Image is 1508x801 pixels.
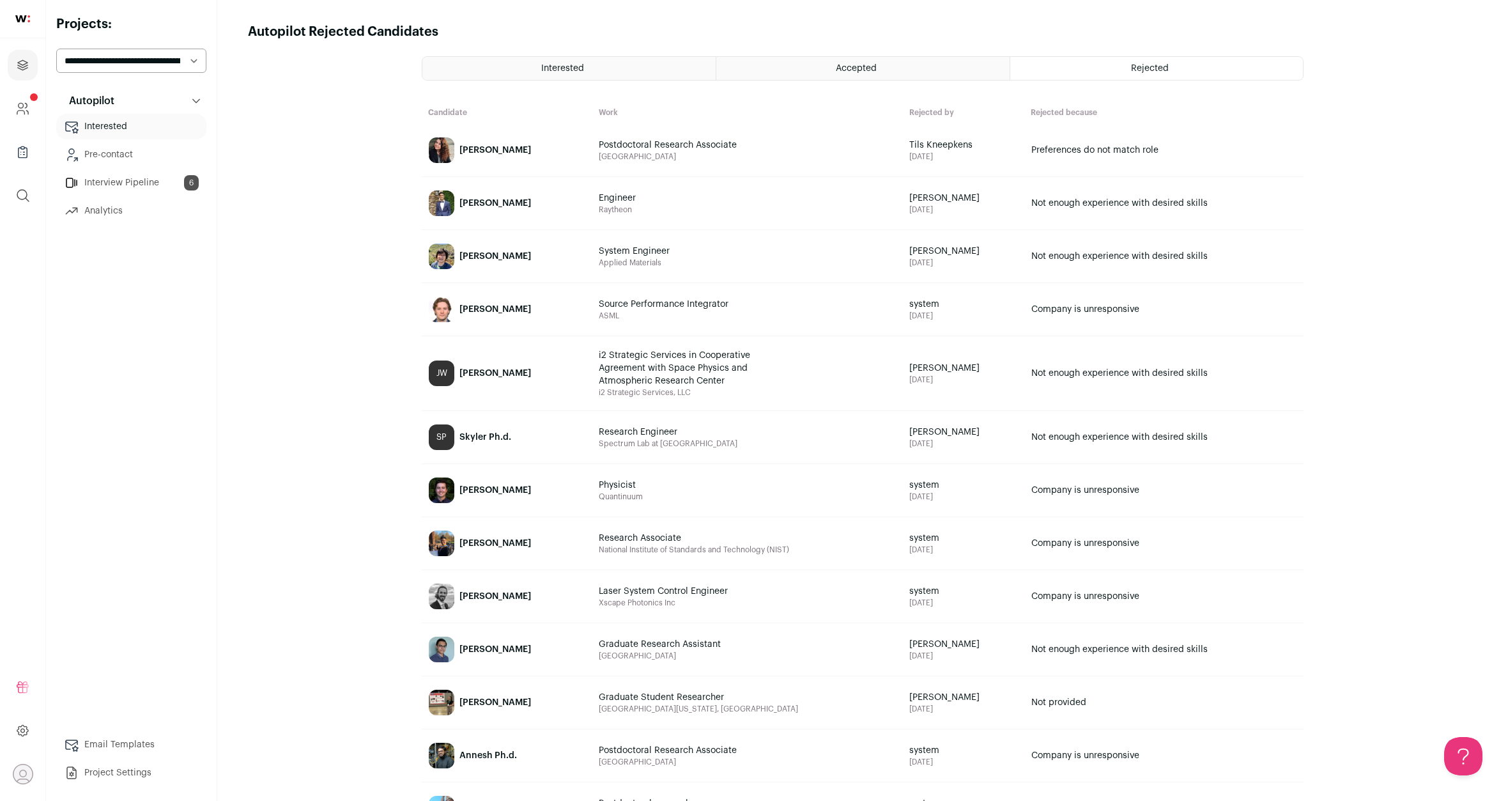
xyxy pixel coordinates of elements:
[599,192,752,205] span: Engineer
[599,532,752,545] span: Research Associate
[422,730,592,781] a: Annesh Ph.d.
[1444,737,1482,775] iframe: Help Scout Beacon - Open
[909,245,1018,258] span: [PERSON_NAME]
[599,492,896,502] span: Quantinuum
[422,125,592,176] a: [PERSON_NAME]
[909,152,1018,162] span: [DATE]
[56,198,206,224] a: Analytics
[592,101,903,124] th: Work
[422,571,592,622] a: [PERSON_NAME]
[459,431,511,444] div: Skyler Ph.d.
[429,424,454,450] div: SP
[599,598,896,608] span: Xscape Photonics Inc
[459,250,531,263] div: [PERSON_NAME]
[1025,730,1303,781] a: Company is unresponsive
[56,760,206,786] a: Project Settings
[909,205,1018,215] span: [DATE]
[909,375,1018,385] span: [DATE]
[422,231,592,282] a: [PERSON_NAME]
[429,244,454,269] img: 219b1e60db1c66d07a768478fee978ef6960764809a1a500443aa3e347cb6fe3
[909,598,1018,608] span: [DATE]
[429,743,454,768] img: 0a4f076f197efc1ccfd560c57a884e239191d1a559dcf9dfca1b01c45c4c3391.jpg
[459,590,531,603] div: [PERSON_NAME]
[599,691,752,704] span: Graduate Student Researcher
[429,637,454,662] img: 62148a38fe64b6ed64903062a1a112182d5c7b68a927b75b76ca132b4c8e5c27.jpg
[909,298,1018,311] span: system
[429,191,454,216] img: 67cc6debbfe4bd4bd7bbde4539be69abdf46e40b1c638ea03c909f40abf0bc6e.jpg
[422,677,592,728] a: [PERSON_NAME]
[422,465,592,516] a: [PERSON_NAME]
[599,479,752,492] span: Physicist
[1025,518,1303,569] a: Company is unresponsive
[1025,571,1303,622] a: Company is unresponsive
[599,152,896,162] span: [GEOGRAPHIC_DATA]
[1025,231,1303,282] a: Not enough experience with desired skills
[429,584,454,609] img: e31afda2ddad02b721a8b53fc73d8163db8d403632d734a67873a85e23ba1ed5
[459,303,531,316] div: [PERSON_NAME]
[422,57,716,80] a: Interested
[599,638,752,651] span: Graduate Research Assistant
[909,258,1018,268] span: [DATE]
[1025,624,1303,675] a: Not enough experience with desired skills
[599,387,896,398] span: i2 Strategic Services, LLC
[909,439,1018,449] span: [DATE]
[599,139,752,152] span: Postdoctoral Research Associate
[429,478,454,503] img: 916841fca7c744c4718c34e739b6705b04573898b08168deb3d118246955db4c.jpg
[1025,178,1303,229] a: Not enough experience with desired skills
[1025,412,1303,463] a: Not enough experience with desired skills
[429,690,454,715] img: 048b66a29f6abd1330fc29d6302568d445dd1a1a6d92bab5e64b31f82ea197c6.jpg
[1025,337,1303,410] a: Not enough experience with desired skills
[459,643,531,656] div: [PERSON_NAME]
[599,651,896,661] span: [GEOGRAPHIC_DATA]
[1024,101,1304,124] th: Rejected because
[15,15,30,22] img: wellfound-shorthand-0d5821cbd27db2630d0214b213865d53afaa358527fdda9d0ea32b1df1b89c2c.svg
[909,479,1018,492] span: system
[599,757,896,767] span: [GEOGRAPHIC_DATA]
[1025,677,1303,728] a: Not provided
[56,170,206,196] a: Interview Pipeline6
[599,439,896,449] span: Spectrum Lab at [GEOGRAPHIC_DATA]
[909,311,1018,321] span: [DATE]
[909,757,1018,767] span: [DATE]
[1025,284,1303,335] a: Company is unresponsive
[909,492,1018,502] span: [DATE]
[599,245,752,258] span: System Engineer
[459,367,531,380] div: [PERSON_NAME]
[1025,465,1303,516] a: Company is unresponsive
[599,349,752,387] span: i2 Strategic Services in Cooperative Agreement with Space Physics and Atmospheric Research Center
[909,362,1018,375] span: [PERSON_NAME]
[422,101,592,124] th: Candidate
[599,258,896,268] span: Applied Materials
[459,749,517,762] div: Annesh Ph.d.
[429,531,454,556] img: 275008a56dbeb0ae1e59495a66a9aebefcfbaebcabb3aa82e9f4a995cc2d1ce2.jpg
[184,175,199,191] span: 6
[61,93,114,109] p: Autopilot
[909,545,1018,555] span: [DATE]
[422,518,592,569] a: [PERSON_NAME]
[599,298,752,311] span: Source Performance Integrator
[56,142,206,167] a: Pre-contact
[459,484,531,497] div: [PERSON_NAME]
[599,585,752,598] span: Laser System Control Engineer
[903,101,1024,124] th: Rejected by
[909,139,1018,152] span: Tils Kneepkens
[422,412,592,463] a: SP Skyler Ph.d.
[909,585,1018,598] span: system
[459,144,531,157] div: [PERSON_NAME]
[599,426,752,439] span: Research Engineer
[716,57,1009,80] a: Accepted
[248,23,438,41] h1: Autopilot Rejected Candidates
[909,744,1018,757] span: system
[56,15,206,33] h2: Projects:
[599,311,896,321] span: ASML
[422,178,592,229] a: [PERSON_NAME]
[422,337,592,410] a: JW [PERSON_NAME]
[599,205,896,215] span: Raytheon
[8,93,38,124] a: Company and ATS Settings
[599,545,896,555] span: National Institute of Standards and Technology (NIST)
[56,88,206,114] button: Autopilot
[459,197,531,210] div: [PERSON_NAME]
[1025,125,1303,176] a: Preferences do not match role
[541,64,584,73] span: Interested
[909,192,1018,205] span: [PERSON_NAME]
